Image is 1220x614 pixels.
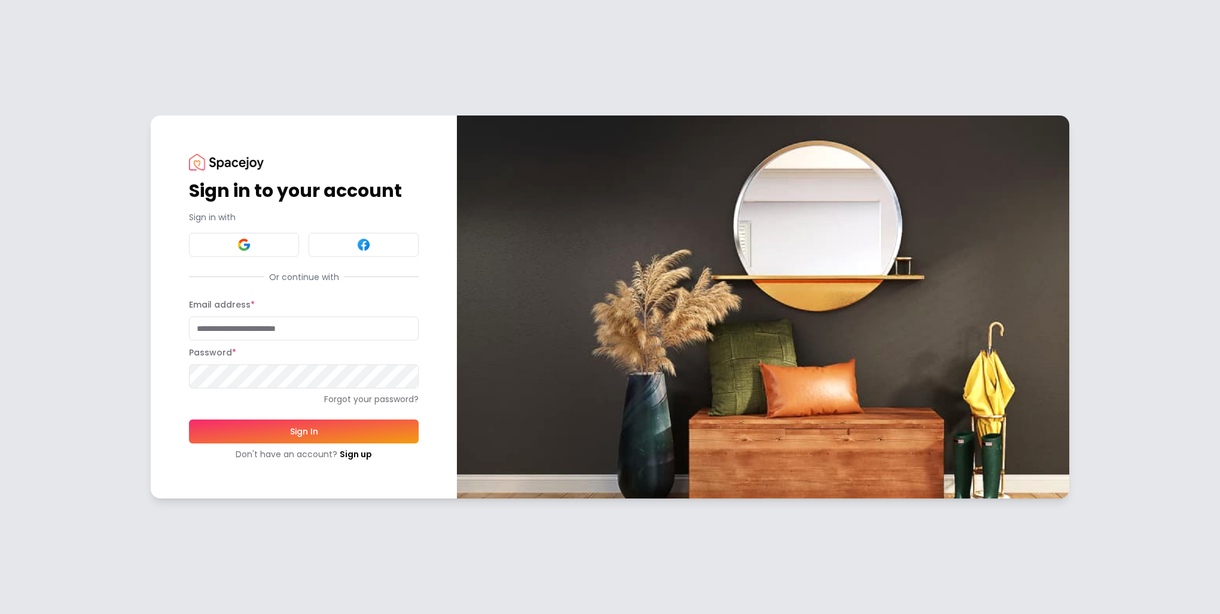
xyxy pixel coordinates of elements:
img: banner [457,115,1069,498]
h1: Sign in to your account [189,180,419,202]
button: Sign In [189,420,419,443]
span: Or continue with [264,271,344,283]
img: Facebook signin [356,238,371,252]
label: Email address [189,299,255,311]
div: Don't have an account? [189,448,419,460]
p: Sign in with [189,211,419,223]
a: Forgot your password? [189,393,419,405]
img: Spacejoy Logo [189,154,264,170]
a: Sign up [340,448,372,460]
label: Password [189,346,236,358]
img: Google signin [237,238,251,252]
